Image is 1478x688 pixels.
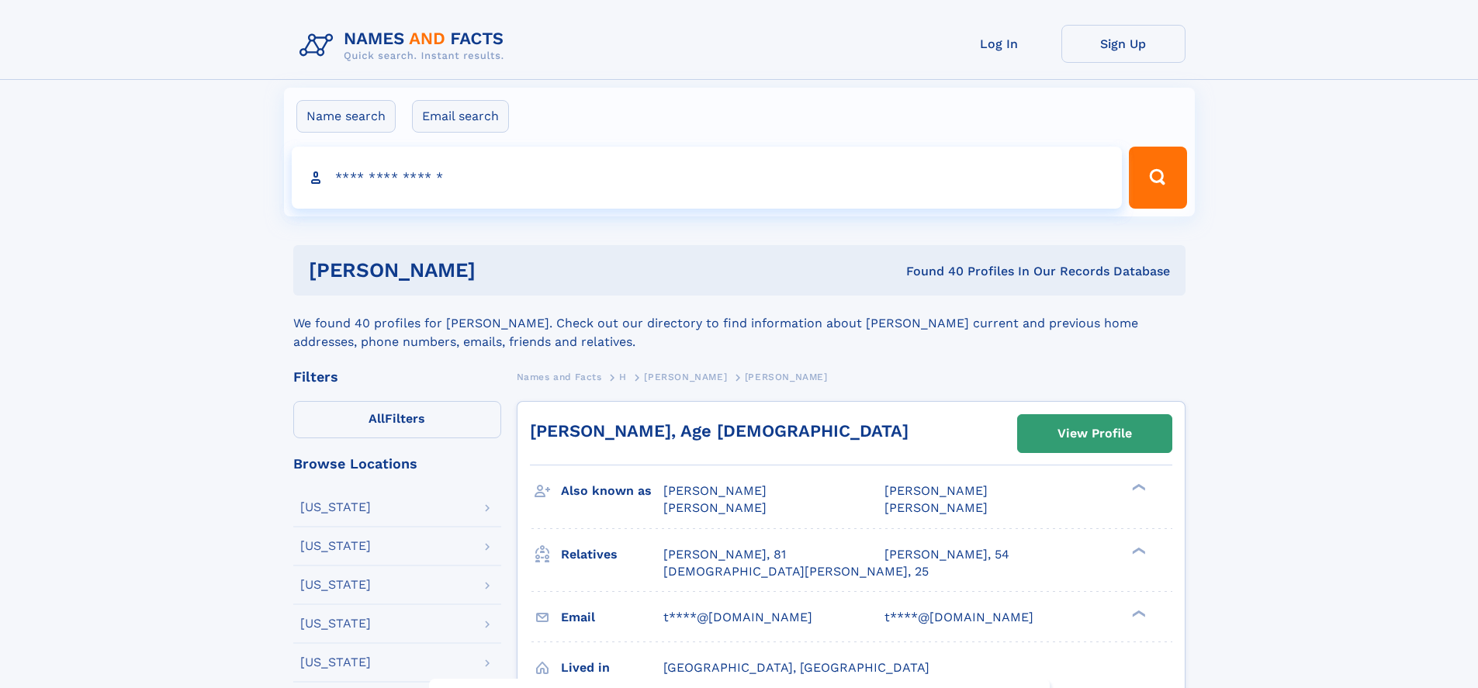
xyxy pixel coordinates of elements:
[300,656,371,669] div: [US_STATE]
[369,411,385,426] span: All
[937,25,1061,63] a: Log In
[1128,545,1147,555] div: ❯
[517,367,602,386] a: Names and Facts
[1061,25,1186,63] a: Sign Up
[1018,415,1172,452] a: View Profile
[300,617,371,630] div: [US_STATE]
[644,367,727,386] a: [PERSON_NAME]
[530,421,909,441] a: [PERSON_NAME], Age [DEMOGRAPHIC_DATA]
[884,500,988,515] span: [PERSON_NAME]
[561,604,663,631] h3: Email
[663,546,786,563] a: [PERSON_NAME], 81
[561,478,663,504] h3: Also known as
[884,483,988,498] span: [PERSON_NAME]
[663,563,929,580] a: [DEMOGRAPHIC_DATA][PERSON_NAME], 25
[293,401,501,438] label: Filters
[1057,416,1132,451] div: View Profile
[1128,482,1147,493] div: ❯
[561,541,663,568] h3: Relatives
[293,370,501,384] div: Filters
[561,655,663,681] h3: Lived in
[292,147,1123,209] input: search input
[619,367,627,386] a: H
[745,372,828,382] span: [PERSON_NAME]
[293,457,501,471] div: Browse Locations
[663,500,767,515] span: [PERSON_NAME]
[644,372,727,382] span: [PERSON_NAME]
[309,261,691,280] h1: [PERSON_NAME]
[619,372,627,382] span: H
[300,501,371,513] div: [US_STATE]
[663,483,767,498] span: [PERSON_NAME]
[296,100,396,133] label: Name search
[1129,147,1186,209] button: Search Button
[663,660,929,675] span: [GEOGRAPHIC_DATA], [GEOGRAPHIC_DATA]
[884,546,1009,563] a: [PERSON_NAME], 54
[300,579,371,591] div: [US_STATE]
[300,540,371,552] div: [US_STATE]
[1128,608,1147,618] div: ❯
[293,25,517,67] img: Logo Names and Facts
[412,100,509,133] label: Email search
[293,296,1186,351] div: We found 40 profiles for [PERSON_NAME]. Check out our directory to find information about [PERSON...
[691,263,1170,280] div: Found 40 Profiles In Our Records Database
